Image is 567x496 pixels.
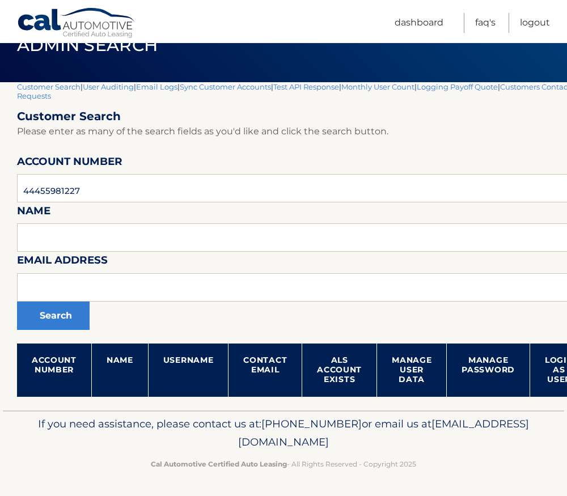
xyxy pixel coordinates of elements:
a: Logging Payoff Quote [417,82,498,91]
span: [EMAIL_ADDRESS][DOMAIN_NAME] [238,417,529,448]
a: Test API Response [273,82,339,91]
label: Name [17,202,50,223]
button: Search [17,302,90,330]
th: Name [91,344,148,397]
a: FAQ's [475,13,496,33]
th: Account Number [17,344,91,397]
th: Manage User Data [377,344,447,397]
span: [PHONE_NUMBER] [261,417,362,430]
a: Dashboard [395,13,443,33]
a: Sync Customer Accounts [180,82,271,91]
strong: Cal Automotive Certified Auto Leasing [151,460,287,468]
label: Account Number [17,153,122,174]
a: Email Logs [136,82,177,91]
p: - All Rights Reserved - Copyright 2025 [20,458,547,470]
th: ALS Account Exists [302,344,377,397]
th: Username [148,344,229,397]
a: Customer Search [17,82,81,91]
a: Cal Automotive [17,7,136,40]
span: Admin Search [17,35,158,56]
th: Contact Email [229,344,302,397]
a: Monthly User Count [341,82,414,91]
label: Email Address [17,252,108,273]
th: Manage Password [447,344,530,397]
a: User Auditing [83,82,134,91]
a: Logout [520,13,550,33]
p: If you need assistance, please contact us at: or email us at [20,415,547,451]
